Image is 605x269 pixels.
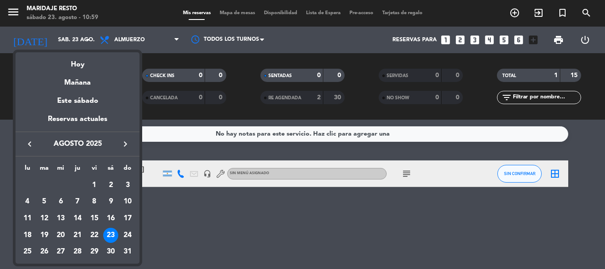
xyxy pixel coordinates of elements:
td: 19 de agosto de 2025 [36,227,53,244]
div: Hoy [16,52,140,70]
button: keyboard_arrow_right [117,138,133,150]
td: 3 de agosto de 2025 [119,177,136,194]
td: 13 de agosto de 2025 [52,210,69,227]
div: 4 [20,194,35,209]
div: 16 [103,211,118,226]
div: 9 [103,194,118,209]
td: 6 de agosto de 2025 [52,194,69,211]
td: 8 de agosto de 2025 [86,194,103,211]
div: 18 [20,228,35,243]
td: 29 de agosto de 2025 [86,244,103,261]
td: 1 de agosto de 2025 [86,177,103,194]
div: 17 [120,211,135,226]
td: 27 de agosto de 2025 [52,244,69,261]
div: Mañana [16,70,140,89]
th: martes [36,163,53,177]
td: AGO. [19,177,86,194]
td: 20 de agosto de 2025 [52,227,69,244]
td: 24 de agosto de 2025 [119,227,136,244]
th: domingo [119,163,136,177]
div: 6 [53,194,68,209]
td: 15 de agosto de 2025 [86,210,103,227]
div: 26 [37,245,52,260]
th: sábado [103,163,120,177]
div: 21 [70,228,85,243]
td: 2 de agosto de 2025 [103,177,120,194]
td: 22 de agosto de 2025 [86,227,103,244]
th: miércoles [52,163,69,177]
div: 12 [37,211,52,226]
td: 28 de agosto de 2025 [69,244,86,261]
div: 28 [70,245,85,260]
td: 21 de agosto de 2025 [69,227,86,244]
div: 13 [53,211,68,226]
div: 30 [103,245,118,260]
i: keyboard_arrow_right [120,139,131,149]
div: 20 [53,228,68,243]
div: 29 [87,245,102,260]
div: 31 [120,245,135,260]
td: 9 de agosto de 2025 [103,194,120,211]
th: jueves [69,163,86,177]
td: 5 de agosto de 2025 [36,194,53,211]
td: 4 de agosto de 2025 [19,194,36,211]
button: keyboard_arrow_left [22,138,38,150]
div: 24 [120,228,135,243]
td: 25 de agosto de 2025 [19,244,36,261]
td: 16 de agosto de 2025 [103,210,120,227]
div: 5 [37,194,52,209]
td: 30 de agosto de 2025 [103,244,120,261]
div: 22 [87,228,102,243]
div: 15 [87,211,102,226]
th: lunes [19,163,36,177]
div: 14 [70,211,85,226]
td: 7 de agosto de 2025 [69,194,86,211]
div: Este sábado [16,89,140,113]
td: 10 de agosto de 2025 [119,194,136,211]
div: 19 [37,228,52,243]
td: 11 de agosto de 2025 [19,210,36,227]
i: keyboard_arrow_left [24,139,35,149]
div: 10 [120,194,135,209]
div: 8 [87,194,102,209]
td: 14 de agosto de 2025 [69,210,86,227]
div: 23 [103,228,118,243]
th: viernes [86,163,103,177]
div: 25 [20,245,35,260]
div: 11 [20,211,35,226]
div: 1 [87,178,102,193]
div: 27 [53,245,68,260]
div: Reservas actuales [16,113,140,132]
td: 23 de agosto de 2025 [103,227,120,244]
div: 2 [103,178,118,193]
td: 18 de agosto de 2025 [19,227,36,244]
td: 17 de agosto de 2025 [119,210,136,227]
td: 31 de agosto de 2025 [119,244,136,261]
td: 12 de agosto de 2025 [36,210,53,227]
span: agosto 2025 [38,138,117,150]
td: 26 de agosto de 2025 [36,244,53,261]
div: 7 [70,194,85,209]
div: 3 [120,178,135,193]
